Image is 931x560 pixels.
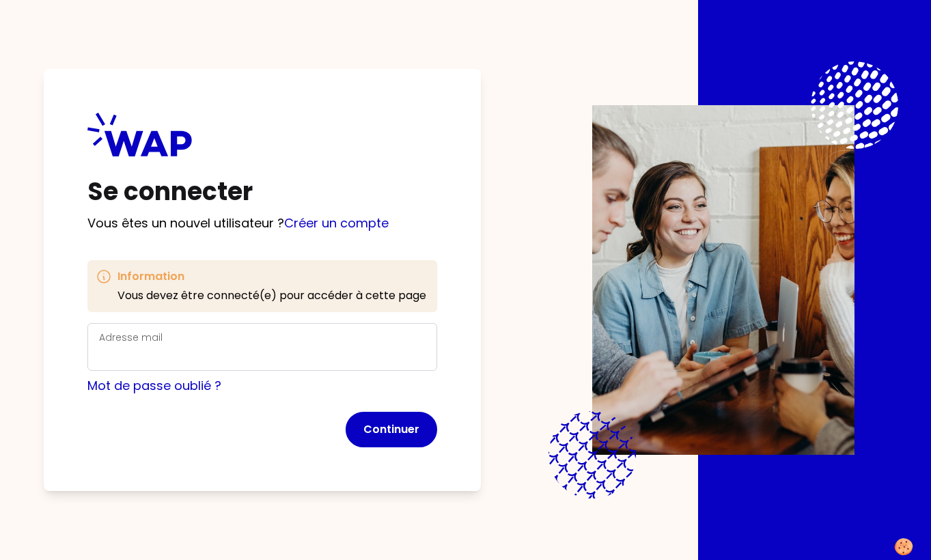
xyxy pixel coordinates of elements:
a: Créer un compte [284,214,389,232]
label: Adresse mail [99,331,163,344]
img: Description [592,105,854,455]
h1: Se connecter [87,178,437,206]
p: Vous êtes un nouvel utilisateur ? [87,214,437,233]
button: Continuer [346,412,437,447]
h3: Information [117,268,426,285]
a: Mot de passe oublié ? [87,377,221,394]
p: Vous devez être connecté(e) pour accéder à cette page [117,288,426,304]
